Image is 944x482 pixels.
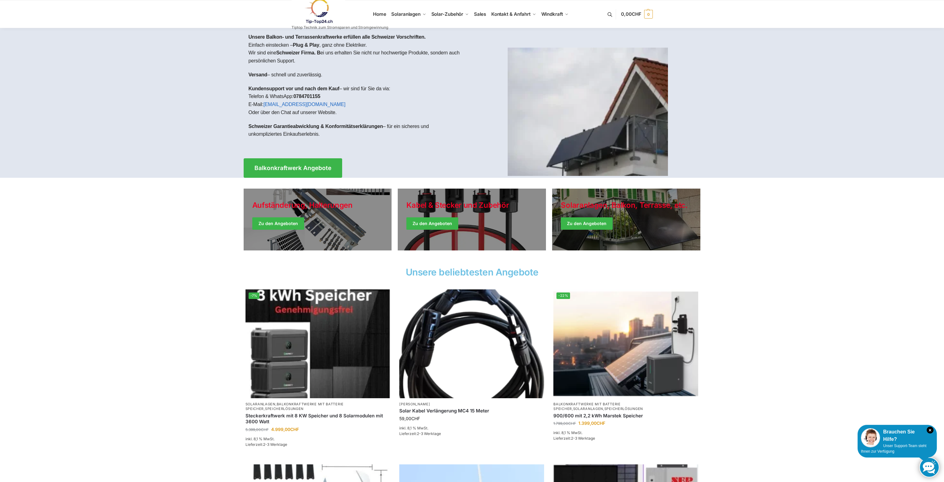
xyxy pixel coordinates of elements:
[245,402,344,411] a: Balkonkraftwerke mit Batterie Speicher
[508,48,668,176] img: Home 1
[293,94,320,99] strong: 0784701155
[261,427,269,432] span: CHF
[399,289,544,398] a: Solar-Verlängerungskabel
[399,425,544,431] p: inkl. 8,1 % MwSt.
[271,427,299,432] bdi: 4.999,00
[290,427,299,432] span: CHF
[553,289,698,398] a: -22%Balkonkraftwerk mit Marstek Speicher
[249,122,467,138] p: – für ein sicheres und unkompliziertes Einkaufserlebnis.
[573,407,603,411] a: Solaranlagen
[553,436,595,441] span: Lieferzeit:
[263,102,346,107] a: [EMAIL_ADDRESS][DOMAIN_NAME]
[431,11,464,17] span: Solar-Zubehör
[621,5,652,23] a: 0,00CHF 0
[927,427,934,433] i: Schließen
[276,50,320,55] strong: Schweizer Firma. B
[249,124,383,129] strong: Schweizer Garantieabwicklung & Konformitätserklärungen
[571,436,595,441] span: 2-3 Werktage
[263,442,287,447] span: 2-3 Werktage
[244,189,392,250] a: Holiday Style
[491,11,531,17] span: Kontakt & Anfahrt
[244,267,701,277] h2: Unsere beliebtesten Angebote
[245,436,390,442] p: inkl. 8,1 % MwSt.
[249,49,467,65] p: Wir sind eine ei uns erhalten Sie nicht nur hochwertige Produkte, sondern auch persönlichen Support.
[489,0,539,28] a: Kontakt & Anfahrt
[399,416,420,421] bdi: 59,00
[399,431,441,436] span: Lieferzeit:
[861,428,880,447] img: Customer service
[578,420,605,426] bdi: 1.399,00
[389,0,429,28] a: Solaranlagen
[471,0,489,28] a: Sales
[293,42,319,48] strong: Plug & Play
[474,11,486,17] span: Sales
[245,402,275,406] a: Solaranlagen
[391,11,421,17] span: Solaranlagen
[539,0,571,28] a: Windkraft
[632,11,641,17] span: CHF
[411,416,420,421] span: CHF
[244,158,342,178] a: Balkonkraftwerk Angebote
[245,413,390,425] a: Steckerkraftwerk mit 8 KW Speicher und 8 Solarmodulen mit 3600 Watt
[553,413,698,419] a: 900/600 mit 2,2 kWh Marstek Speicher
[552,189,700,250] a: Winter Jackets
[398,189,546,250] a: Holiday Style
[399,289,544,398] img: Home 6
[265,407,304,411] a: Speicherlösungen
[621,11,641,17] span: 0,00
[568,421,576,426] span: CHF
[249,71,467,79] p: – schnell und zuverlässig.
[292,26,388,29] p: Tiptop Technik zum Stromsparen und Stromgewinnung
[861,428,934,443] div: Brauchen Sie Hilfe?
[861,444,926,454] span: Unser Support-Team steht Ihnen zur Verfügung
[644,10,653,19] span: 0
[249,86,339,91] strong: Kundensupport vor und nach dem Kauf
[417,431,441,436] span: 2-3 Werktage
[399,402,430,406] a: [PERSON_NAME]
[541,11,563,17] span: Windkraft
[245,289,390,398] img: Home 5
[553,421,576,426] bdi: 1.799,00
[244,28,472,149] div: Einfach einstecken – , ganz ohne Elektriker.
[604,407,643,411] a: Speicherlösungen
[245,442,287,447] span: Lieferzeit:
[249,34,426,40] strong: Unsere Balkon- und Terrassenkraftwerke erfüllen alle Schweizer Vorschriften.
[399,408,544,414] a: Solar Kabel Verlängerung MC4 15 Meter
[553,289,698,398] img: Home 7
[249,72,267,77] strong: Versand
[553,402,698,412] p: , ,
[245,402,390,412] p: , ,
[429,0,471,28] a: Solar-Zubehör
[245,289,390,398] a: -7%Steckerkraftwerk mit 8 KW Speicher und 8 Solarmodulen mit 3600 Watt
[254,165,331,171] span: Balkonkraftwerk Angebote
[553,402,620,411] a: Balkonkraftwerke mit Batterie Speicher
[553,430,698,436] p: inkl. 8,1 % MwSt.
[597,420,605,426] span: CHF
[249,85,467,116] p: – wir sind für Sie da via: Telefon & WhatsApp: E-Mail: Oder über den Chat auf unserer Website.
[245,427,269,432] bdi: 5.399,00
